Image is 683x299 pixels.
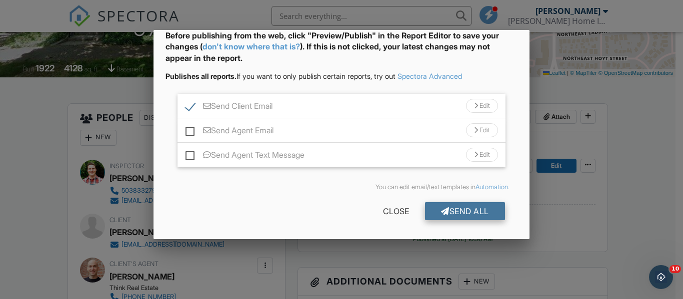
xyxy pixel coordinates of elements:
div: Send All [425,202,505,220]
label: Send Agent Text Message [185,150,304,163]
div: Before publishing from the web, click "Preview/Publish" in the Report Editor to save your changes... [165,30,517,71]
label: Send Agent Email [185,126,273,138]
a: Automation [475,183,508,191]
a: don't know where that is? [202,41,300,51]
div: Edit [466,99,498,113]
strong: Publishes all reports. [165,72,236,80]
label: Send Client Email [185,101,272,114]
span: If you want to only publish certain reports, try out [165,72,395,80]
iframe: Intercom live chat [649,265,673,289]
a: Spectora Advanced [397,72,462,80]
div: Edit [466,123,498,137]
div: Edit [466,148,498,162]
div: You can edit email/text templates in . [173,183,509,191]
span: 10 [669,265,681,273]
div: Close [367,202,425,220]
